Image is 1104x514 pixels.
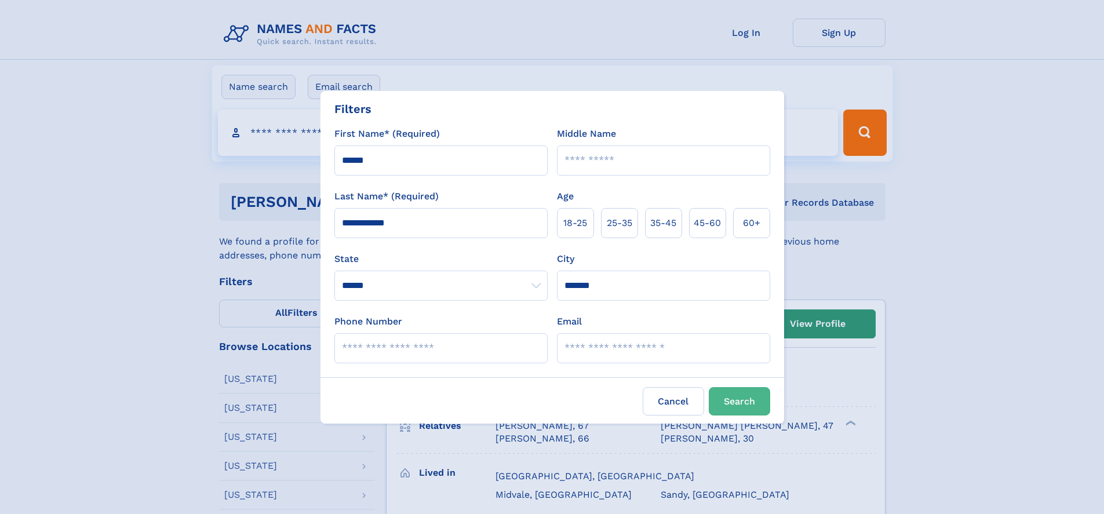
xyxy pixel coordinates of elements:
label: State [334,252,548,266]
label: Cancel [643,387,704,415]
label: Age [557,189,574,203]
span: 60+ [743,216,760,230]
label: City [557,252,574,266]
label: Middle Name [557,127,616,141]
span: 45‑60 [694,216,721,230]
label: Last Name* (Required) [334,189,439,203]
span: 25‑35 [607,216,632,230]
label: First Name* (Required) [334,127,440,141]
label: Email [557,315,582,329]
label: Phone Number [334,315,402,329]
button: Search [709,387,770,415]
span: 18‑25 [563,216,587,230]
div: Filters [334,100,371,118]
span: 35‑45 [650,216,676,230]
